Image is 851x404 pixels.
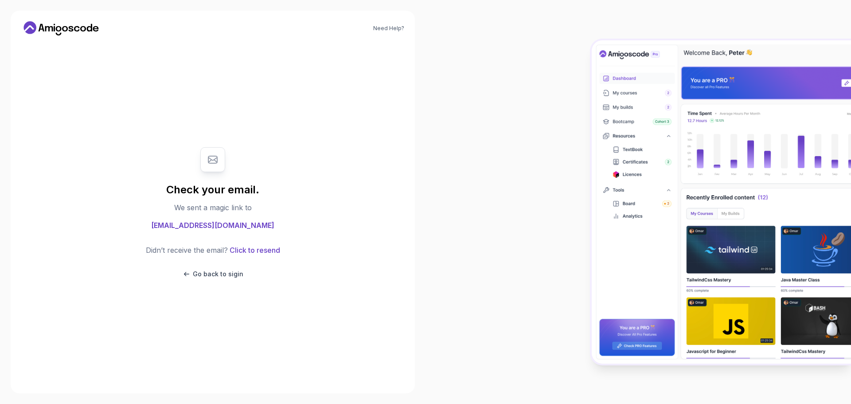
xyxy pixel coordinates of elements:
[151,220,274,231] span: [EMAIL_ADDRESS][DOMAIN_NAME]
[21,21,101,35] a: Home link
[592,40,851,364] img: Amigoscode Dashboard
[228,245,280,255] button: Click to resend
[182,270,243,278] button: Go back to sigin
[146,245,228,255] p: Didn’t receive the email?
[373,25,404,32] a: Need Help?
[174,202,252,213] p: We sent a magic link to
[166,183,259,197] h1: Check your email.
[193,270,243,278] p: Go back to sigin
